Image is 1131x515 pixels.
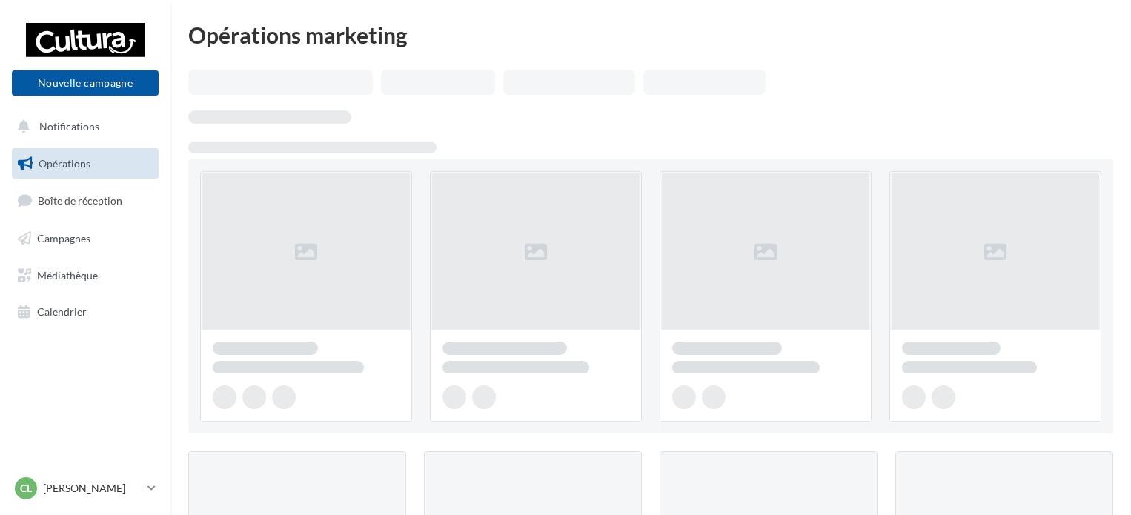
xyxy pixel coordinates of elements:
[39,120,99,133] span: Notifications
[37,268,98,281] span: Médiathèque
[9,148,162,179] a: Opérations
[9,223,162,254] a: Campagnes
[37,305,87,318] span: Calendrier
[188,24,1113,46] div: Opérations marketing
[37,232,90,245] span: Campagnes
[39,157,90,170] span: Opérations
[12,70,159,96] button: Nouvelle campagne
[20,481,32,496] span: Cl
[9,185,162,216] a: Boîte de réception
[9,260,162,291] a: Médiathèque
[9,111,156,142] button: Notifications
[9,296,162,328] a: Calendrier
[43,481,142,496] p: [PERSON_NAME]
[38,194,122,207] span: Boîte de réception
[12,474,159,502] a: Cl [PERSON_NAME]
